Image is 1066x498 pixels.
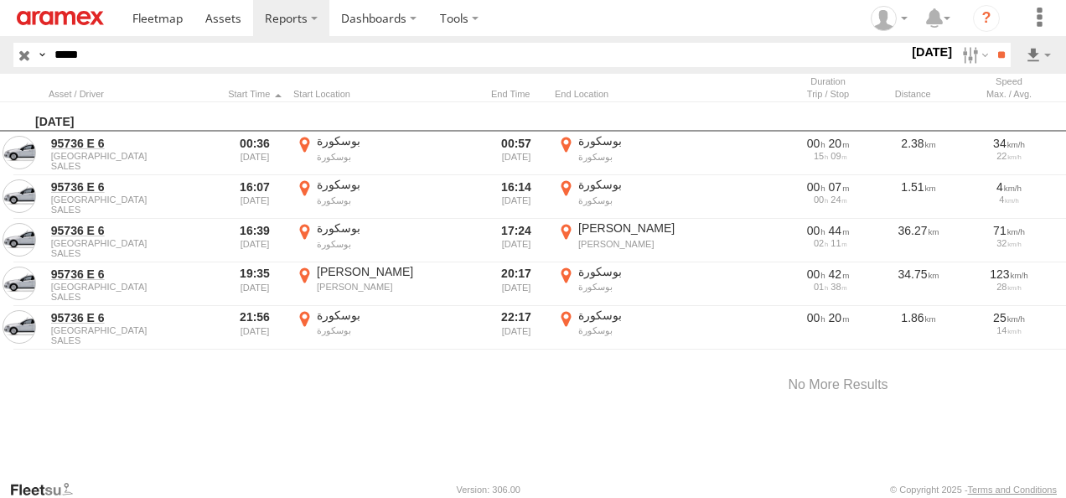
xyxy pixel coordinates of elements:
span: 24 [831,195,846,205]
div: 20:17 [DATE] [484,264,548,304]
a: Visit our Website [9,481,86,498]
div: Click to Sort [223,88,287,100]
div: 34.75 [877,264,960,304]
span: 09 [831,151,846,161]
span: 20 [829,311,850,324]
label: Click to View Event Location [555,133,739,174]
span: 00 [814,195,828,205]
span: Filter Results to this Group [51,161,214,171]
div: بوسكورة [317,324,475,336]
div: 19:35 [DATE] [223,264,287,304]
span: 00 [807,137,825,150]
span: 15 [814,151,828,161]
label: Click to View Event Location [555,308,739,348]
div: 00:36 [DATE] [223,133,287,174]
div: بوسكورة [317,195,475,206]
span: 38 [831,282,846,292]
div: بوسكورة [578,308,737,323]
div: 123 [970,267,1048,282]
label: Click to View Event Location [293,264,478,304]
div: 1.51 [877,177,960,217]
div: بوسكورة [578,281,737,293]
div: بوسكورة [578,177,737,192]
span: Filter Results to this Group [51,248,214,258]
a: 95736 E 6 [51,310,214,325]
div: [PERSON_NAME] [578,220,737,236]
div: 2.38 [877,133,960,174]
span: 11 [831,238,846,248]
label: Export results as... [1024,43,1053,67]
div: بوسكورة [578,151,737,163]
span: 01 [814,282,828,292]
label: [DATE] [908,43,955,61]
div: [1244s] 30/08/2025 00:36 - 30/08/2025 00:57 [789,136,867,151]
label: Click to View Event Location [555,264,739,304]
div: بوسكورة [317,151,475,163]
span: [GEOGRAPHIC_DATA] [51,325,214,335]
div: 1.86 [877,308,960,348]
div: 32 [970,238,1048,248]
label: Click to View Event Location [293,133,478,174]
div: بوسكورة [317,133,475,148]
label: Click to View Event Location [293,308,478,348]
label: Search Query [35,43,49,67]
a: View Asset in Asset Management [3,310,36,344]
div: 16:07 [DATE] [223,177,287,217]
div: بوسكورة [578,133,737,148]
div: [PERSON_NAME] [317,281,475,293]
div: Emad Mabrouk [865,6,913,31]
div: بوسكورة [578,324,737,336]
a: View Asset in Asset Management [3,267,36,300]
div: بوسكورة [578,264,737,279]
div: Version: 306.00 [457,485,520,495]
span: 20 [829,137,850,150]
div: 34 [970,136,1048,151]
div: 22:17 [DATE] [484,308,548,348]
div: 21:56 [DATE] [223,308,287,348]
div: 36.27 [877,220,960,261]
span: 00 [807,224,825,237]
a: Terms and Conditions [968,485,1057,495]
span: [GEOGRAPHIC_DATA] [51,238,214,248]
a: 95736 E 6 [51,136,214,151]
label: Click to View Event Location [293,177,478,217]
div: [1235s] 30/08/2025 21:56 - 30/08/2025 22:17 [789,310,867,325]
a: 95736 E 6 [51,267,214,282]
span: [GEOGRAPHIC_DATA] [51,282,214,292]
label: Search Filter Options [955,43,991,67]
div: [PERSON_NAME] [317,264,475,279]
a: 95736 E 6 [51,179,214,195]
div: بوسكورة [317,177,475,192]
div: Click to Sort [877,88,960,100]
div: 00:57 [DATE] [484,133,548,174]
div: 28 [970,282,1048,292]
div: 14 [970,325,1048,335]
div: بوسكورة [317,238,475,250]
div: [2681s] 30/08/2025 16:39 - 30/08/2025 17:24 [789,223,867,238]
span: Filter Results to this Group [51,292,214,302]
div: بوسكورة [317,220,475,236]
div: 16:14 [DATE] [484,177,548,217]
div: 22 [970,151,1048,161]
div: 25 [970,310,1048,325]
div: بوسكورة [578,195,737,206]
div: 4 [970,179,1048,195]
span: 44 [829,224,850,237]
div: [PERSON_NAME] [578,238,737,250]
div: Click to Sort [49,88,216,100]
div: بوسكورة [317,308,475,323]
div: [474s] 30/08/2025 16:07 - 30/08/2025 16:14 [789,179,867,195]
span: [GEOGRAPHIC_DATA] [51,151,214,161]
div: 16:39 [DATE] [223,220,287,261]
a: View Asset in Asset Management [3,223,36,257]
label: Click to View Event Location [293,220,478,261]
div: 4 [970,195,1048,205]
label: Click to View Event Location [555,220,739,261]
span: 00 [807,267,825,281]
div: © Copyright 2025 - [890,485,1057,495]
div: Click to Sort [484,88,548,100]
div: 71 [970,223,1048,238]
div: [2540s] 30/08/2025 19:35 - 30/08/2025 20:17 [789,267,867,282]
i: ? [973,5,1000,32]
a: 95736 E 6 [51,223,214,238]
